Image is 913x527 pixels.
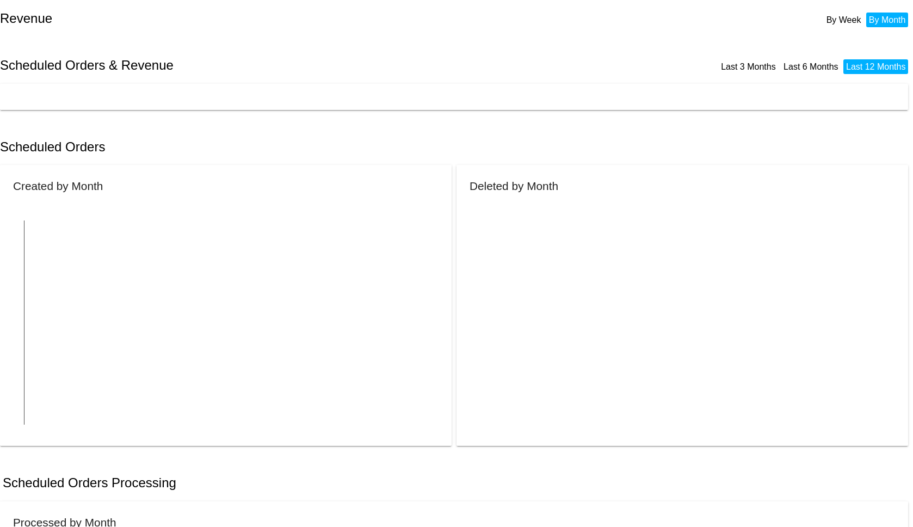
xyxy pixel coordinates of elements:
li: By Week [824,13,864,27]
h2: Deleted by Month [470,180,558,192]
a: Last 12 Months [846,62,905,71]
li: By Month [866,13,909,27]
a: Last 3 Months [721,62,776,71]
a: Last 6 Months [784,62,838,71]
h2: Scheduled Orders Processing [3,475,176,491]
h2: Created by Month [13,180,103,192]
